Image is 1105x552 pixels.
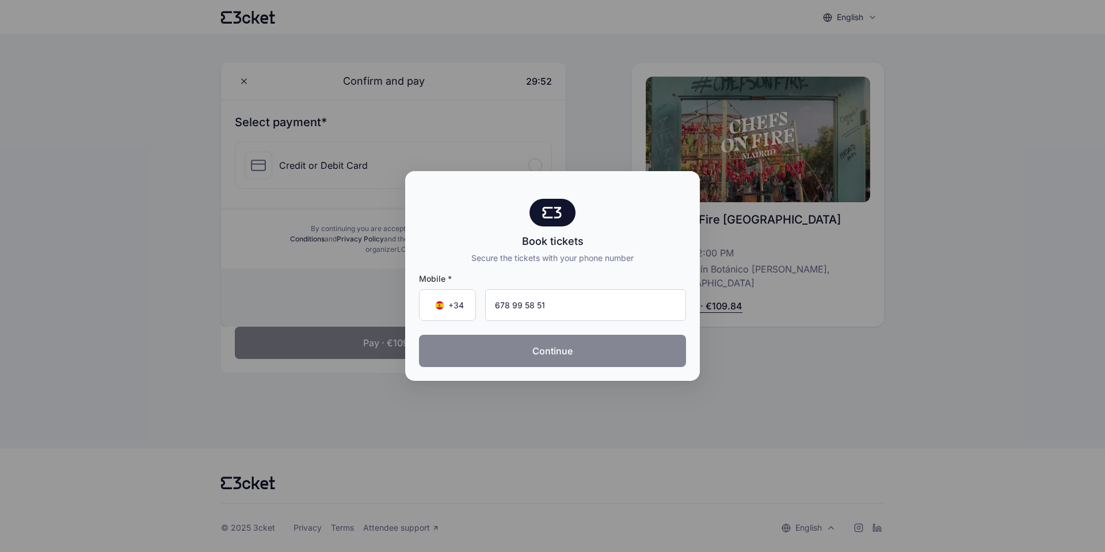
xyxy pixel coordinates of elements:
span: +34 [448,300,464,311]
input: Mobile [485,289,686,321]
button: Continue [419,335,686,367]
span: Mobile * [419,273,686,285]
div: Book tickets [471,233,634,249]
div: Secure the tickets with your phone number [471,252,634,264]
div: Country Code Selector [419,289,476,321]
